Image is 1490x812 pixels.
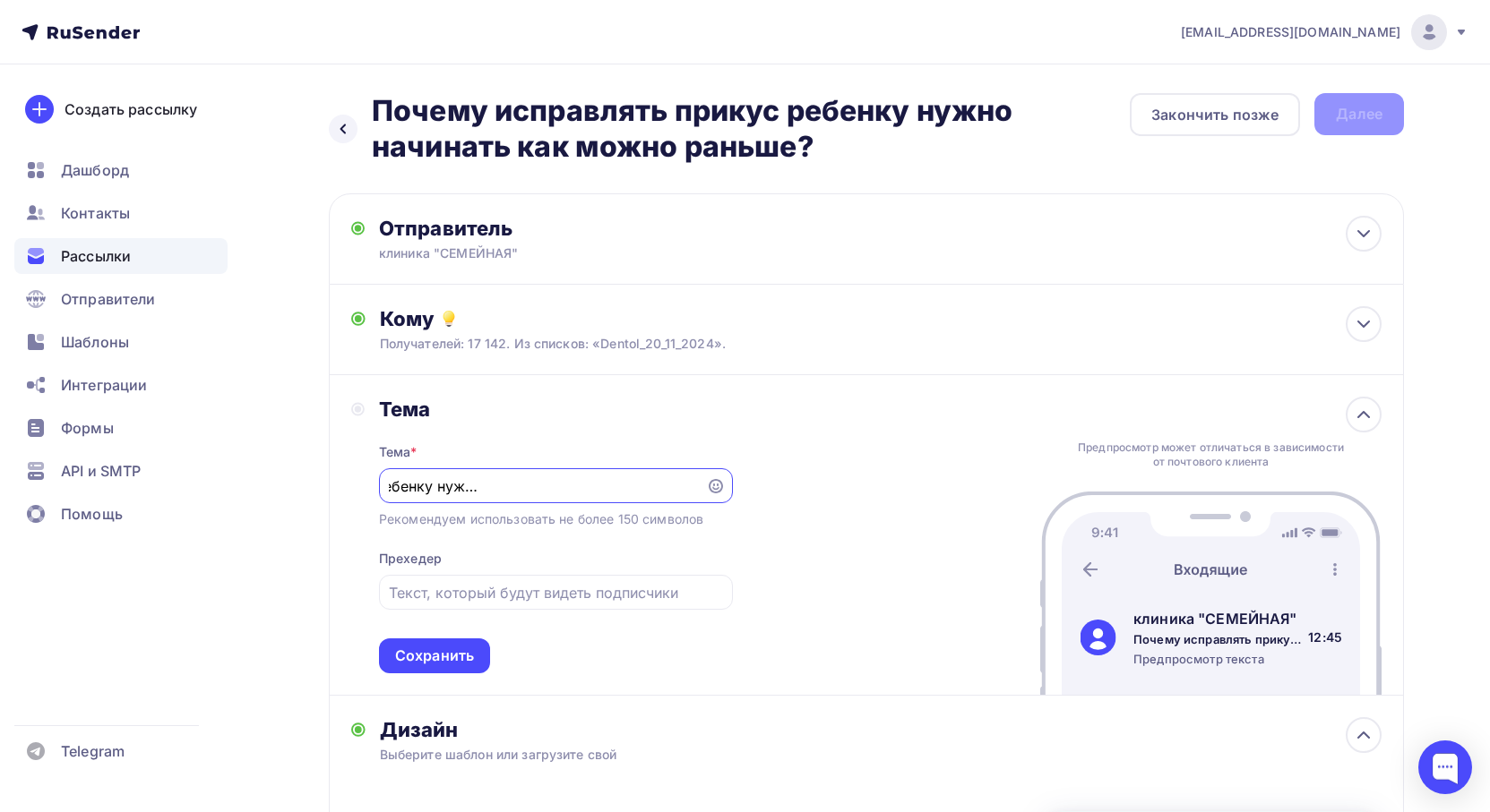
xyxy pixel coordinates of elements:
[380,306,1382,331] div: Кому
[61,331,129,353] span: Шаблоны
[379,510,703,528] div: Рекомендуем использовать не более 150 символов
[1133,608,1302,629] div: клиника "СЕМЕЙНАЯ"
[61,202,130,224] span: Контакты
[1181,14,1468,50] a: [EMAIL_ADDRESS][DOMAIN_NAME]
[14,281,228,317] a: Отправители
[380,335,1282,353] div: Получателей: 17 142. Из списков: «Dentol_20_11_2024».
[1308,628,1342,646] div: 12:45
[1073,440,1349,469] div: Предпросмотр может отличаться в зависимости от почтового клиента
[380,746,1282,764] div: Выберите шаблон или загрузите свой
[395,645,474,666] div: Сохранить
[65,98,197,120] div: Создать рассылку
[61,159,129,181] span: Дашборд
[14,324,228,360] a: Шаблоны
[379,397,733,422] div: Тема
[61,374,147,396] span: Интеграции
[379,550,442,568] div: Прехедер
[389,475,695,497] input: Укажите тему письма
[61,740,125,762] span: Telegram
[14,410,228,446] a: Формы
[14,152,228,188] a: Дашборд
[1133,631,1302,647] div: Почему исправлять прикус ребенку нужно начинать как можно раньше?
[379,443,418,461] div: Тема
[379,244,728,262] div: клиника "СЕМЕЙНАЯ"
[61,245,131,267] span: Рассылки
[1181,23,1400,41] span: [EMAIL_ADDRESS][DOMAIN_NAME]
[380,717,1382,742] div: Дизайн
[61,503,123,525] span: Помощь
[379,216,767,241] div: Отправитель
[389,582,722,603] input: Текст, который будут видеть подписчики
[14,238,228,274] a: Рассылки
[1133,651,1302,667] div: Предпросмотр текста
[61,288,156,310] span: Отправители
[372,93,1130,165] h2: Почему исправлять прикус ребенку нужно начинать как можно раньше?
[61,460,141,482] span: API и SMTP
[61,417,114,439] span: Формы
[14,195,228,231] a: Контакты
[1151,104,1279,125] div: Закончить позже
